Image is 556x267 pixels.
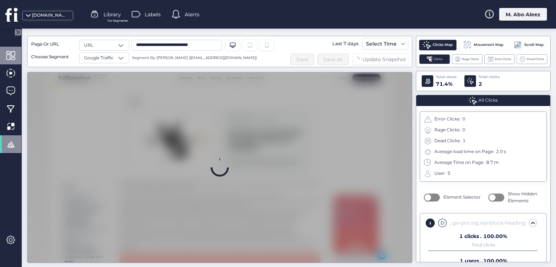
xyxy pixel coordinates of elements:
span: Show Hidden Elements [508,191,543,204]
span: Average Time on Page: [434,159,484,166]
img: FullSession [17,5,85,20]
span: Rage Clicks: [434,127,460,133]
a: Services [261,5,294,19]
span: Library [104,10,121,18]
div: 8.7 m [486,159,499,166]
div: 0 [462,116,465,123]
span: Blog [303,8,317,15]
span: Google Traffic [84,55,114,62]
a: Blog [300,5,320,19]
a: Resources [359,5,398,19]
span: Dead Clicks [527,57,544,62]
div: M. Abo Aleez [499,8,547,21]
span: Services [264,8,291,15]
div: 5 [447,170,450,177]
a: UX\UI Research [365,91,412,99]
a: Blog [90,6,117,18]
span: All Clicks [479,97,498,104]
a: Free Trial [404,5,439,19]
div: 1 [463,137,466,144]
span: Clicks Map [433,42,453,48]
span: Labels [145,10,161,18]
span: Content [24,230,114,241]
div: 71.4% [436,80,456,88]
div: Total views [436,74,456,80]
a: Back [159,55,187,65]
button: Save As [317,54,349,65]
span: Pricing [329,8,351,15]
span: Resources [362,8,395,15]
div: 1 [426,219,435,228]
p: You must monitor customers’ actions and understand where to adjust your website to increase the c... [142,247,553,255]
span: Published by [PERSON_NAME] | Published on [DATE] [365,181,509,189]
span: For Segments [108,18,128,23]
span: Scroll Map [524,42,544,48]
div: Total clicks [479,74,500,80]
div: 2.0 s [496,148,506,155]
span: Free Trial [407,8,437,15]
span: Average load time on Page: [434,148,494,155]
div: 1 users . 100.00% [460,258,507,263]
div: Choose Segment [31,54,75,60]
div: 1 clicks . 100.00% [459,234,507,239]
h1: We Tried Lucky Orange vs Hotjar: Here’s Our Feedback [365,117,523,161]
button: Update Snapshot [352,54,408,65]
span: Dead Clicks: [434,137,461,144]
img: We Tried Hotjar vs Lucky Orange: Here’s Our Feedback [159,79,343,201]
span: URL [84,42,93,49]
span: Error Clicks: [434,116,460,123]
div: 2 [479,80,500,88]
div: 0 [462,127,465,133]
div: Select Time [364,39,399,48]
button: Save [290,54,314,65]
div: div#blog-post.container-fluid.px-lg-5 section#page-content.mt-5.container-fluid.px-0 div.row.mt-5... [448,219,526,227]
span: Element Selector [443,194,481,201]
div: Segment By: [PERSON_NAME] ([EMAIL_ADDRESS][DOMAIN_NAME]) [129,52,257,63]
span: Rage Clicks [462,57,479,62]
div: Last 7 days [330,38,360,50]
span: Error Clicks [495,57,511,62]
div: Total clicks [472,243,495,247]
span: Clicks [434,57,442,62]
span: User: [434,170,446,177]
div: [DOMAIN_NAME] [32,12,68,19]
span: Alerts [185,10,199,18]
div: Page Or URL [31,41,75,48]
span: 13 minutes read. [418,91,467,99]
span: Movement Map [474,42,504,48]
a: Pricing [326,5,354,19]
a: What is Lucky Orange? [29,251,92,258]
span: Update Snapshot [362,55,406,63]
p: You know the importance of monitoring visitors’ activities on your website. If you own an online ... [142,224,553,241]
